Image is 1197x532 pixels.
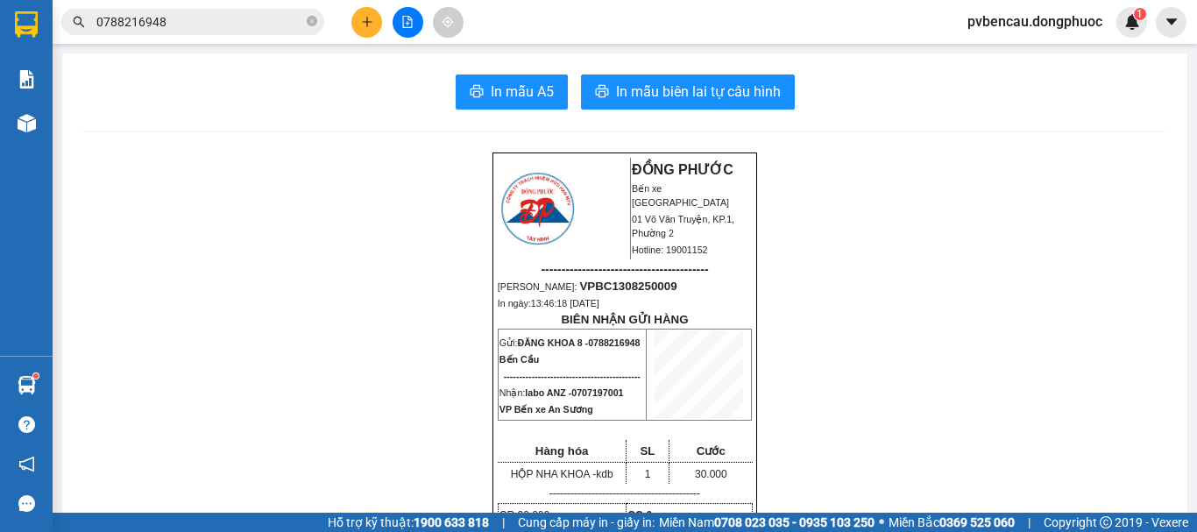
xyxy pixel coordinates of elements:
span: In mẫu biên lai tự cấu hình [616,81,781,103]
span: ⚪️ [879,519,884,526]
span: 13:46:18 [DATE] [531,298,599,309]
span: copyright [1100,516,1112,528]
span: printer [595,84,609,101]
span: 0788216948 [588,337,640,348]
span: SL [640,444,655,458]
span: VPBC1308250009 [579,280,676,293]
button: caret-down [1156,7,1186,38]
span: Hỗ trợ kỹ thuật: [328,513,489,532]
button: printerIn mẫu biên lai tự cấu hình [581,74,795,110]
img: warehouse-icon [18,114,36,132]
span: 01 Võ Văn Truyện, KP.1, Phường 2 [632,214,734,238]
button: printerIn mẫu A5 [456,74,568,110]
span: Hàng hóa [535,444,589,458]
span: In mẫu A5 [491,81,554,103]
span: 1 [645,468,651,480]
span: Cung cấp máy in - giấy in: [518,513,655,532]
span: 30.000 [517,509,549,521]
span: -------------------------------------------- [504,371,641,381]
span: notification [18,456,35,472]
button: aim [433,7,464,38]
strong: 1900 633 818 [414,515,489,529]
span: | [502,513,505,532]
sup: 1 [33,373,39,379]
span: kdb [596,468,613,480]
span: 30.000 [695,468,727,480]
strong: CC: [627,509,652,521]
span: 0707197001 [571,387,623,398]
p: ------------------------------------------- [498,486,752,500]
img: logo [499,170,577,247]
span: Cước [697,444,726,458]
span: Bến xe [GEOGRAPHIC_DATA] [632,183,729,208]
sup: 1 [1134,8,1146,20]
span: VP Bến xe An Sương [499,404,593,415]
span: close-circle [307,16,317,26]
span: [PERSON_NAME]: [498,281,677,292]
span: file-add [401,16,414,28]
span: Hotline: 19001152 [632,245,708,255]
span: Miền Nam [659,513,875,532]
img: logo-vxr [15,11,38,38]
span: | [1028,513,1031,532]
strong: 0369 525 060 [939,515,1015,529]
span: message [18,495,35,512]
button: file-add [393,7,423,38]
img: icon-new-feature [1124,14,1140,30]
strong: 0708 023 035 - 0935 103 250 [714,515,875,529]
span: pvbencau.dongphuoc [953,11,1116,32]
span: printer [470,84,484,101]
input: Tìm tên, số ĐT hoặc mã đơn [96,12,303,32]
span: caret-down [1164,14,1179,30]
span: In ngày: [498,298,599,309]
span: 0 [647,509,653,521]
span: search [73,16,85,28]
span: CR: [499,509,549,521]
span: plus [361,16,373,28]
span: Gửi: [499,337,641,348]
img: warehouse-icon [18,376,36,394]
span: question-circle [18,416,35,433]
span: labo ANZ - [525,387,623,398]
span: 1 [1137,8,1143,20]
span: Miền Bắc [889,513,1015,532]
span: Nhận: [499,387,624,398]
span: ĐĂNG KHOA 8 - [517,337,640,348]
span: aim [442,16,454,28]
span: HỘP NHA KHOA - [511,468,613,480]
img: solution-icon [18,70,36,89]
span: close-circle [307,14,317,31]
strong: ĐỒNG PHƯỚC [632,162,733,177]
strong: BIÊN NHẬN GỬI HÀNG [561,313,688,326]
button: plus [351,7,382,38]
span: Bến Cầu [499,354,539,365]
span: ----------------------------------------- [541,262,708,276]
